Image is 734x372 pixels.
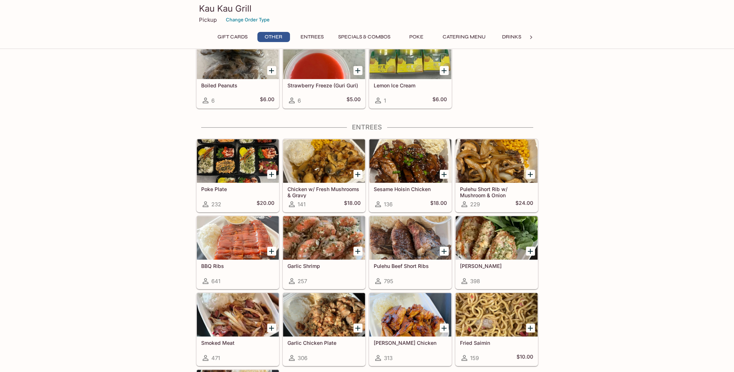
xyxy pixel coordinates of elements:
button: Add Smoked Meat [267,323,276,332]
h5: $20.00 [257,200,274,208]
p: Pickup [199,16,217,23]
h5: [PERSON_NAME] Chicken [374,340,447,346]
a: [PERSON_NAME] Chicken313 [369,293,452,366]
a: Fried Saimin159$10.00 [455,293,538,366]
h5: Smoked Meat [201,340,274,346]
h5: $18.00 [344,200,361,208]
a: Poke Plate232$20.00 [196,139,279,212]
h5: Garlic Chicken Plate [287,340,361,346]
div: BBQ Ribs [197,216,279,260]
div: Smoked Meat [197,293,279,336]
button: Add Garlic Ahi [526,247,535,256]
span: 1 [384,97,386,104]
h4: Entrees [196,123,538,131]
button: Add Pulehu Beef Short Ribs [440,247,449,256]
button: Add Pulehu Short Rib w/ Mushroom & Onion [526,170,535,179]
div: Pulehu Short Rib w/ Mushroom & Onion [456,139,538,183]
h5: Strawberry Freeze (Guri Guri) [287,82,361,88]
button: Add Lemon Ice Cream [440,66,449,75]
h5: Sesame Hoisin Chicken [374,186,447,192]
div: Chicken w/ Fresh Mushrooms & Gravy [283,139,365,183]
a: Sesame Hoisin Chicken136$18.00 [369,139,452,212]
span: 471 [211,355,220,361]
button: Add Garlic Shrimp [353,247,362,256]
span: 141 [298,201,306,208]
button: Specials & Combos [334,32,394,42]
h5: Chicken w/ Fresh Mushrooms & Gravy [287,186,361,198]
div: Boiled Peanuts [197,36,279,79]
button: Add Fried Saimin [526,323,535,332]
span: 795 [384,278,393,285]
span: 136 [384,201,393,208]
button: Add Chicken w/ Fresh Mushrooms & Gravy [353,170,362,179]
button: Catering Menu [439,32,490,42]
h5: Pulehu Beef Short Ribs [374,263,447,269]
a: BBQ Ribs641 [196,216,279,289]
button: Other [257,32,290,42]
a: Chicken w/ Fresh Mushrooms & Gravy141$18.00 [283,139,365,212]
div: Garlic Ahi [456,216,538,260]
div: Poke Plate [197,139,279,183]
h5: Fried Saimin [460,340,533,346]
a: Pulehu Beef Short Ribs795 [369,216,452,289]
h5: $18.00 [430,200,447,208]
div: Fried Saimin [456,293,538,336]
h5: Lemon Ice Cream [374,82,447,88]
span: 229 [470,201,480,208]
button: Poke [400,32,433,42]
div: Lemon Ice Cream [369,36,451,79]
div: Garlic Chicken Plate [283,293,365,336]
button: Add Boiled Peanuts [267,66,276,75]
a: Garlic Chicken Plate306 [283,293,365,366]
div: Sesame Hoisin Chicken [369,139,451,183]
div: Garlic Shrimp [283,216,365,260]
div: Teri Chicken [369,293,451,336]
a: Pulehu Short Rib w/ Mushroom & Onion229$24.00 [455,139,538,212]
span: 6 [298,97,301,104]
h5: BBQ Ribs [201,263,274,269]
h5: Boiled Peanuts [201,82,274,88]
button: Add Strawberry Freeze (Guri Guri) [353,66,362,75]
span: 306 [298,355,307,361]
h5: Garlic Shrimp [287,263,361,269]
span: 257 [298,278,307,285]
span: 313 [384,355,393,361]
button: Add Garlic Chicken Plate [353,323,362,332]
span: 6 [211,97,215,104]
button: Add Poke Plate [267,170,276,179]
h5: $5.00 [347,96,361,105]
div: Strawberry Freeze (Guri Guri) [283,36,365,79]
a: [PERSON_NAME]398 [455,216,538,289]
a: Smoked Meat471 [196,293,279,366]
span: 232 [211,201,221,208]
a: Lemon Ice Cream1$6.00 [369,35,452,108]
h5: $24.00 [515,200,533,208]
button: Add Sesame Hoisin Chicken [440,170,449,179]
h3: Kau Kau Grill [199,3,535,14]
div: Pulehu Beef Short Ribs [369,216,451,260]
h5: Poke Plate [201,186,274,192]
a: Boiled Peanuts6$6.00 [196,35,279,108]
h5: Pulehu Short Rib w/ Mushroom & Onion [460,186,533,198]
a: Garlic Shrimp257 [283,216,365,289]
span: 159 [470,355,479,361]
button: Change Order Type [223,14,273,25]
button: Entrees [296,32,328,42]
span: 641 [211,278,220,285]
button: Add Teri Chicken [440,323,449,332]
a: Strawberry Freeze (Guri Guri)6$5.00 [283,35,365,108]
button: Gift Cards [213,32,252,42]
span: 398 [470,278,480,285]
h5: [PERSON_NAME] [460,263,533,269]
h5: $6.00 [432,96,447,105]
button: Drinks [495,32,528,42]
button: Add BBQ Ribs [267,247,276,256]
h5: $6.00 [260,96,274,105]
h5: $10.00 [517,354,533,362]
